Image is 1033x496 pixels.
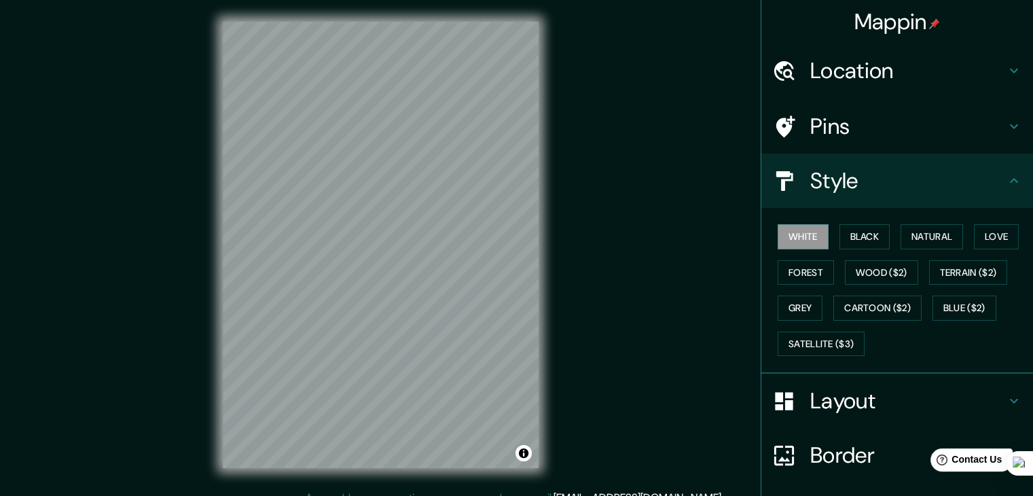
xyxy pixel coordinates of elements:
[901,224,963,249] button: Natural
[515,445,532,461] button: Toggle attribution
[761,154,1033,208] div: Style
[974,224,1019,249] button: Love
[761,374,1033,428] div: Layout
[761,99,1033,154] div: Pins
[778,224,829,249] button: White
[810,167,1006,194] h4: Style
[778,260,834,285] button: Forest
[223,22,539,468] canvas: Map
[932,296,996,321] button: Blue ($2)
[810,113,1006,140] h4: Pins
[929,18,940,29] img: pin-icon.png
[839,224,890,249] button: Black
[761,428,1033,482] div: Border
[778,296,822,321] button: Grey
[810,57,1006,84] h4: Location
[833,296,922,321] button: Cartoon ($2)
[929,260,1008,285] button: Terrain ($2)
[810,442,1006,469] h4: Border
[761,43,1033,98] div: Location
[810,387,1006,414] h4: Layout
[854,8,941,35] h4: Mappin
[778,332,865,357] button: Satellite ($3)
[912,443,1018,481] iframe: Help widget launcher
[845,260,918,285] button: Wood ($2)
